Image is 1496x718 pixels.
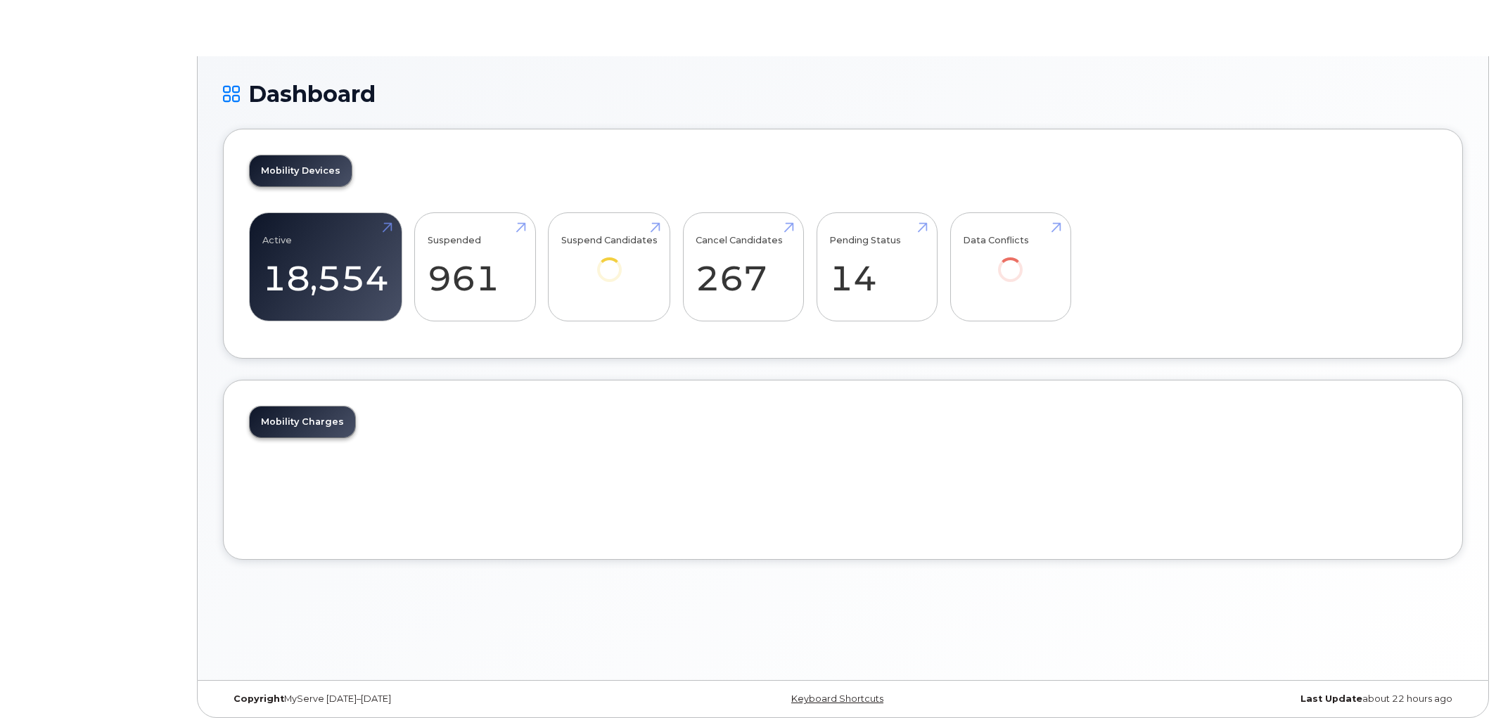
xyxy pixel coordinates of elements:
h1: Dashboard [223,82,1463,106]
a: Mobility Charges [250,406,355,437]
a: Mobility Devices [250,155,352,186]
strong: Last Update [1300,693,1362,704]
a: Data Conflicts [963,221,1058,302]
div: about 22 hours ago [1049,693,1463,705]
a: Keyboard Shortcuts [791,693,883,704]
strong: Copyright [234,693,284,704]
a: Active 18,554 [262,221,389,314]
a: Suspend Candidates [561,221,658,302]
a: Suspended 961 [428,221,523,314]
div: MyServe [DATE]–[DATE] [223,693,637,705]
a: Pending Status 14 [829,221,924,314]
a: Cancel Candidates 267 [696,221,791,314]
